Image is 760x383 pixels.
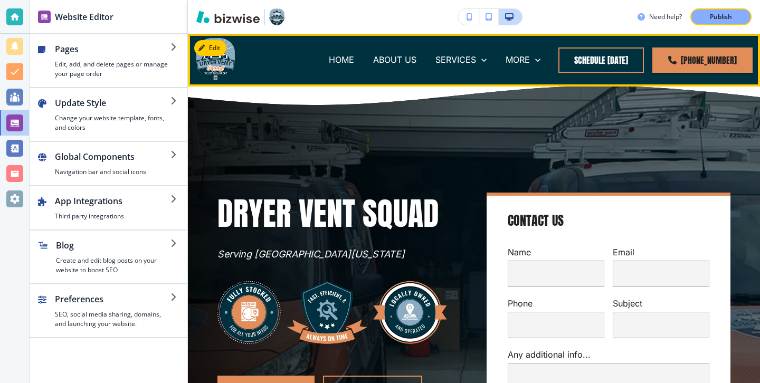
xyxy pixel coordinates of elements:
[649,12,682,22] h3: Need help?
[30,34,187,87] button: PagesEdit, add, and delete pages or manage your page order
[194,40,226,56] button: Edit
[508,213,564,229] p: Contact Us
[613,246,709,258] p: Email
[30,186,187,229] button: App IntegrationsThird party integrations
[55,167,170,177] h4: Navigation bar and social icons
[508,246,604,258] p: Name
[217,193,461,235] h1: DRYER VENT SQUAD
[55,293,170,305] h2: Preferences
[613,298,709,310] p: Subject
[38,11,51,23] img: editor icon
[196,11,260,23] img: Bizwise Logo
[710,12,732,22] p: Publish
[56,239,170,252] h2: Blog
[30,142,187,185] button: Global ComponentsNavigation bar and social icons
[55,60,170,79] h4: Edit, add, and delete pages or manage your page order
[55,11,113,23] h2: Website Editor
[30,88,187,141] button: Update StyleChange your website template, fonts, and colors
[195,37,235,82] img: Dryer Vent Squad of Eastern Pennsylvania
[30,284,187,337] button: PreferencesSEO, social media sharing, domains, and launching your website.
[435,54,476,66] p: SERVICES
[652,47,753,73] a: [PHONE_NUMBER]
[558,47,644,73] a: Schedule [DATE]
[56,256,170,275] h4: Create and edit blog posts on your website to boost SEO
[55,212,170,221] h4: Third party integrations
[690,8,752,25] button: Publish
[508,298,604,310] p: Phone
[55,150,170,163] h2: Global Components
[506,54,530,66] p: MORE
[55,97,170,109] h2: Update Style
[269,8,284,25] img: Your Logo
[508,349,709,361] p: Any additional info...
[55,195,170,207] h2: App Integrations
[55,43,170,55] h2: Pages
[55,113,170,132] h4: Change your website template, fonts, and colors
[55,310,170,329] h4: SEO, social media sharing, domains, and launching your website.
[217,248,405,260] em: Serving [GEOGRAPHIC_DATA][US_STATE]
[329,54,354,66] p: HOME
[373,54,416,66] p: ABOUT US
[217,275,461,351] img: fbf26ac3efab378ad6103fd4e4cdd325.webp
[30,231,187,283] button: BlogCreate and edit blog posts on your website to boost SEO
